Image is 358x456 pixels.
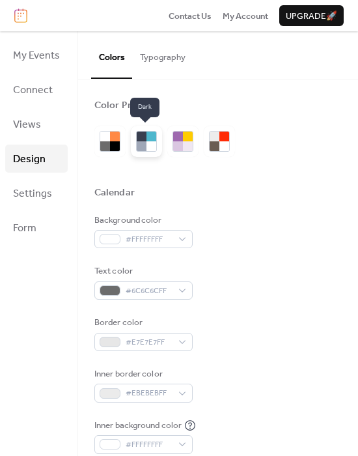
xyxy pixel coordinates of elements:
[279,5,344,26] button: Upgrade🚀
[169,9,212,22] a: Contact Us
[94,367,190,380] div: Inner border color
[5,41,68,69] a: My Events
[94,316,190,329] div: Border color
[126,387,172,400] span: #EBEBEBFF
[94,186,135,199] div: Calendar
[286,10,337,23] span: Upgrade 🚀
[13,115,41,135] span: Views
[94,99,155,112] div: Color Presets
[5,76,68,104] a: Connect
[5,179,68,207] a: Settings
[5,110,68,138] a: Views
[223,9,268,22] a: My Account
[223,10,268,23] span: My Account
[13,184,52,204] span: Settings
[13,46,60,66] span: My Events
[132,31,193,77] button: Typography
[130,98,159,117] span: Dark
[91,31,132,78] button: Colors
[94,264,190,278] div: Text color
[5,145,68,173] a: Design
[13,149,46,169] span: Design
[126,285,172,298] span: #6C6C6CFF
[94,419,182,432] div: Inner background color
[5,214,68,242] a: Form
[14,8,27,23] img: logo
[13,218,36,238] span: Form
[13,80,53,100] span: Connect
[126,233,172,246] span: #FFFFFFFF
[94,214,190,227] div: Background color
[169,10,212,23] span: Contact Us
[126,438,172,451] span: #FFFFFFFF
[126,336,172,349] span: #E7E7E7FF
